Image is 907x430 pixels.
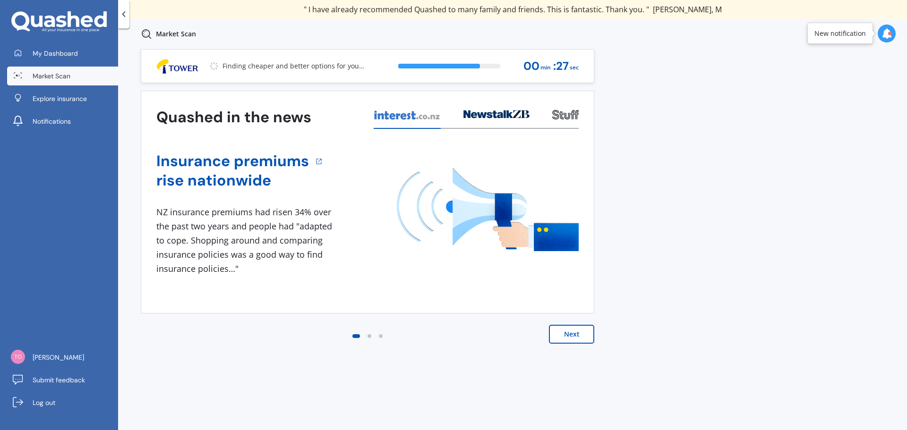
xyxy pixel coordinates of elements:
[397,168,579,251] img: media image
[553,60,569,73] span: : 27
[156,171,309,190] a: rise nationwide
[156,29,196,39] p: Market Scan
[7,112,118,131] a: Notifications
[156,108,311,127] h3: Quashed in the news
[523,60,539,73] span: 00
[156,205,336,276] div: NZ insurance premiums had risen 34% over the past two years and people had "adapted to cope. Shop...
[33,353,84,362] span: [PERSON_NAME]
[7,89,118,108] a: Explore insurance
[549,325,594,344] button: Next
[156,152,309,171] a: Insurance premiums
[33,398,55,407] span: Log out
[33,375,85,385] span: Submit feedback
[570,61,579,74] span: sec
[141,28,152,40] img: inProgress.51aaab21b9fbb99c9c2d.svg
[11,350,25,364] img: 424b607a37ad1de59e9255875979298a
[33,71,70,81] span: Market Scan
[222,61,364,71] p: Finding cheaper and better options for you...
[7,67,118,85] a: Market Scan
[149,58,205,75] img: Logo_4
[33,117,71,126] span: Notifications
[33,49,78,58] span: My Dashboard
[7,371,118,389] a: Submit feedback
[33,94,87,103] span: Explore insurance
[7,393,118,412] a: Log out
[540,61,551,74] span: min
[7,348,118,367] a: [PERSON_NAME]
[7,44,118,63] a: My Dashboard
[814,29,866,38] div: New notification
